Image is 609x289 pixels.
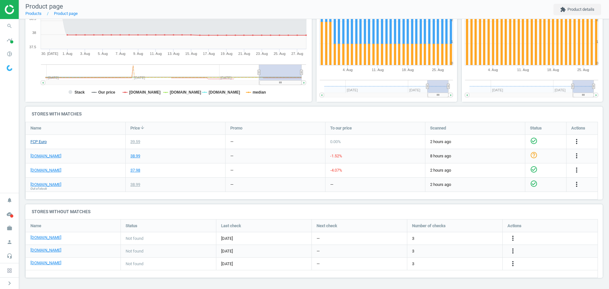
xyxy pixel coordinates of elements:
[129,90,160,95] tspan: [DOMAIN_NAME]
[553,4,601,15] button: extensionProduct details
[451,40,453,43] text: 1
[372,68,383,72] tspan: 11. Aug
[30,139,47,145] a: FCP Euro
[412,236,414,241] span: 3
[30,125,41,131] span: Name
[430,139,520,145] span: 2 hours ago
[7,65,12,71] img: wGWNvw8QSZomAAAAABJRU5ErkJggg==
[5,5,50,14] img: ajHJNr6hYgQAAAAASUVORK5CYII=
[167,52,179,56] tspan: 13. Aug
[126,261,143,267] span: Not found
[221,236,307,241] span: [DATE]
[2,279,17,287] button: chevron_right
[30,182,61,187] a: [DOMAIN_NAME]
[230,182,233,187] div: —
[432,68,443,72] tspan: 25. Aug
[25,11,42,16] a: Products
[32,31,36,35] text: 38
[317,236,320,241] span: —
[573,181,580,188] i: more_vert
[330,154,342,158] span: -1.52 %
[30,235,61,240] a: [DOMAIN_NAME]
[126,236,143,241] span: Not found
[573,152,580,160] button: more_vert
[402,68,414,72] tspan: 18. Aug
[330,125,352,131] span: To our price
[596,18,598,22] text: 2
[573,181,580,189] button: more_vert
[41,52,58,56] tspan: 30. [DATE]
[509,234,517,242] i: more_vert
[150,52,162,56] tspan: 11. Aug
[530,180,538,187] i: check_circle_outline
[573,166,580,174] i: more_vert
[30,260,61,266] a: [DOMAIN_NAME]
[29,45,36,49] text: 37.5
[412,248,414,254] span: 3
[221,261,307,267] span: [DATE]
[451,61,453,65] text: 0
[98,90,115,95] tspan: Our price
[3,194,16,206] i: notifications
[530,151,538,159] i: help_outline
[256,52,268,56] tspan: 23. Aug
[430,167,520,173] span: 2 hours ago
[412,223,446,229] span: Number of checks
[30,247,61,253] a: [DOMAIN_NAME]
[412,261,414,267] span: 3
[517,68,529,72] tspan: 11. Aug
[509,260,517,267] i: more_vert
[560,7,566,12] i: extension
[30,167,61,173] a: [DOMAIN_NAME]
[3,48,16,60] i: pie_chart_outlined
[170,90,201,95] tspan: [DOMAIN_NAME]
[25,204,603,219] h4: Stores without matches
[530,137,538,145] i: check_circle_outline
[185,52,197,56] tspan: 15. Aug
[238,52,250,56] tspan: 21. Aug
[507,223,521,229] span: Actions
[126,248,143,254] span: Not found
[330,182,333,187] div: —
[317,248,320,254] span: —
[430,153,520,159] span: 8 hours ago
[133,52,143,56] tspan: 9. Aug
[126,223,137,229] span: Status
[230,153,233,159] div: —
[54,11,78,16] a: Product page
[573,138,580,146] button: more_vert
[252,90,266,95] tspan: median
[573,166,580,174] button: more_vert
[203,52,215,56] tspan: 17. Aug
[140,125,145,130] i: arrow_downward
[488,68,498,72] tspan: 4. Aug
[209,90,240,95] tspan: [DOMAIN_NAME]
[62,52,72,56] tspan: 1. Aug
[317,223,337,229] span: Next check
[130,125,140,131] span: Price
[75,90,85,95] tspan: Stack
[274,52,285,56] tspan: 25. Aug
[343,68,352,72] tspan: 4. Aug
[430,182,520,187] span: 2 hours ago
[509,234,517,243] button: more_vert
[3,250,16,262] i: headset_mic
[509,247,517,255] button: more_vert
[577,68,589,72] tspan: 25. Aug
[30,153,61,159] a: [DOMAIN_NAME]
[3,236,16,248] i: person
[30,187,47,191] span: Out of stock
[3,20,16,32] i: search
[291,52,303,56] tspan: 27. Aug
[130,167,140,173] div: 37.98
[573,138,580,145] i: more_vert
[25,3,63,10] span: Product page
[430,125,446,131] span: Scanned
[230,139,233,145] div: —
[330,168,342,173] span: -4.07 %
[115,52,125,56] tspan: 7. Aug
[221,223,241,229] span: Last check
[130,182,140,187] div: 38.99
[130,153,140,159] div: 38.99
